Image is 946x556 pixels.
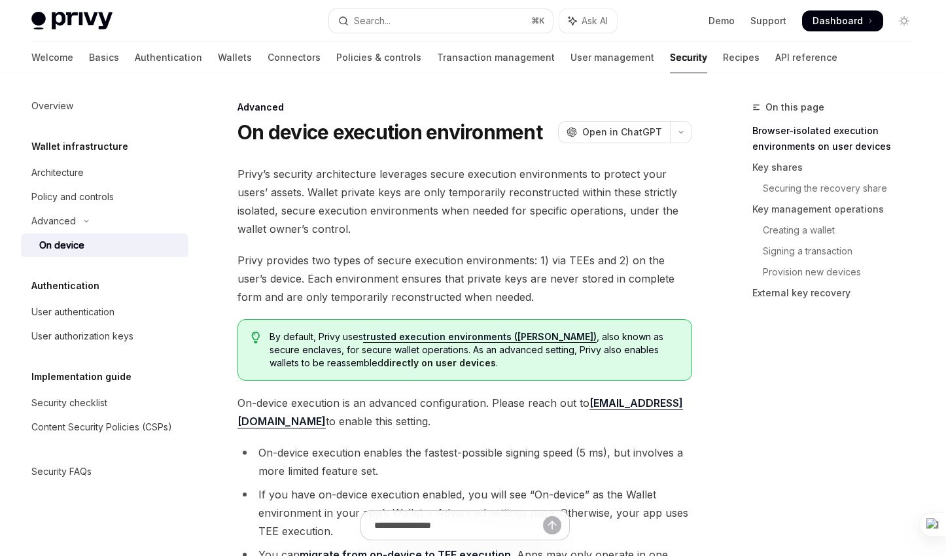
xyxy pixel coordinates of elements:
[354,13,391,29] div: Search...
[570,42,654,73] a: User management
[237,120,542,144] h1: On device execution environment
[752,199,925,220] a: Key management operations
[31,328,133,344] div: User authorization keys
[21,300,188,324] a: User authentication
[268,42,321,73] a: Connectors
[558,121,670,143] button: Open in ChatGPT
[21,161,188,184] a: Architecture
[383,357,496,368] strong: directly on user devices
[329,9,552,33] button: Open search
[31,165,84,181] div: Architecture
[752,262,925,283] a: Provision new devices
[237,394,692,430] span: On-device execution is an advanced configuration. Please reach out to to enable this setting.
[543,516,561,534] button: Send message
[218,42,252,73] a: Wallets
[31,278,99,294] h5: Authentication
[582,14,608,27] span: Ask AI
[31,304,114,320] div: User authentication
[752,241,925,262] a: Signing a transaction
[251,332,260,343] svg: Tip
[237,251,692,306] span: Privy provides two types of secure execution environments: 1) via TEEs and 2) on the user’s devic...
[752,120,925,157] a: Browser-isolated execution environments on user devices
[670,42,707,73] a: Security
[802,10,883,31] a: Dashboard
[31,213,76,229] div: Advanced
[21,324,188,348] a: User authorization keys
[135,42,202,73] a: Authentication
[894,10,915,31] button: Toggle dark mode
[437,42,555,73] a: Transaction management
[31,42,73,73] a: Welcome
[21,209,188,233] button: Toggle Advanced section
[750,14,786,27] a: Support
[31,369,131,385] h5: Implementation guide
[89,42,119,73] a: Basics
[752,178,925,199] a: Securing the recovery share
[237,165,692,238] span: Privy’s security architecture leverages secure execution environments to protect your users’ asse...
[21,415,188,439] a: Content Security Policies (CSPs)
[752,157,925,178] a: Key shares
[559,9,617,33] button: Toggle assistant panel
[21,234,188,257] a: On device
[237,101,692,114] div: Advanced
[752,220,925,241] a: Creating a wallet
[531,16,545,26] span: ⌘ K
[765,99,824,115] span: On this page
[21,391,188,415] a: Security checklist
[21,460,188,483] a: Security FAQs
[31,395,107,411] div: Security checklist
[31,464,92,479] div: Security FAQs
[752,283,925,304] a: External key recovery
[31,12,113,30] img: light logo
[237,485,692,540] li: If you have on-device execution enabled, you will see “On-device” as the Wallet environment in yo...
[336,42,421,73] a: Policies & controls
[21,94,188,118] a: Overview
[31,98,73,114] div: Overview
[39,237,84,253] div: On device
[582,126,662,139] span: Open in ChatGPT
[775,42,837,73] a: API reference
[709,14,735,27] a: Demo
[374,511,543,540] input: Ask a question...
[31,419,172,435] div: Content Security Policies (CSPs)
[31,189,114,205] div: Policy and controls
[363,331,597,343] a: trusted execution environments ([PERSON_NAME])
[270,330,678,370] span: By default, Privy uses , also known as secure enclaves, for secure wallet operations. As an advan...
[237,443,692,480] li: On-device execution enables the fastest-possible signing speed (5 ms), but involves a more limite...
[31,139,128,154] h5: Wallet infrastructure
[21,185,188,209] a: Policy and controls
[813,14,863,27] span: Dashboard
[723,42,760,73] a: Recipes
